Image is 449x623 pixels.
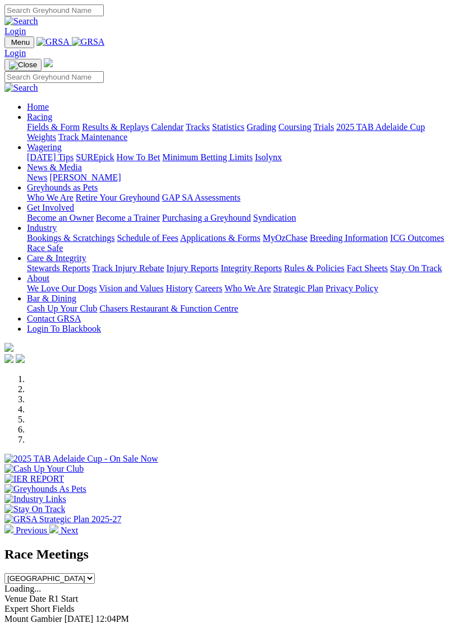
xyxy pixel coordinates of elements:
button: Toggle navigation [4,59,42,71]
a: Retire Your Greyhound [76,193,160,202]
img: Close [9,61,37,69]
div: Get Involved [27,213,445,223]
img: logo-grsa-white.png [4,343,13,352]
span: Next [61,526,78,535]
a: Bar & Dining [27,294,76,303]
a: Care & Integrity [27,253,86,263]
img: chevron-right-pager-white.svg [49,524,58,533]
a: Fact Sheets [347,263,388,273]
a: Wagering [27,142,62,152]
a: Who We Are [27,193,74,202]
img: twitter.svg [16,354,25,363]
a: Track Injury Rebate [92,263,164,273]
span: Previous [16,526,47,535]
a: Become an Owner [27,213,94,222]
a: GAP SA Assessments [162,193,241,202]
a: Race Safe [27,243,63,253]
a: [DATE] Tips [27,152,74,162]
span: Fields [52,604,74,613]
div: Industry [27,233,445,253]
a: Results & Replays [82,122,149,132]
a: Strategic Plan [273,283,323,293]
button: Toggle navigation [4,36,34,48]
a: Who We Are [224,283,271,293]
img: Industry Links [4,494,66,504]
img: 2025 TAB Adelaide Cup - On Sale Now [4,454,158,464]
a: Contact GRSA [27,314,81,323]
span: Date [29,594,46,603]
span: R1 Start [48,594,78,603]
a: We Love Our Dogs [27,283,97,293]
a: Purchasing a Greyhound [162,213,251,222]
div: News & Media [27,173,445,183]
span: Venue [4,594,27,603]
a: Schedule of Fees [117,233,178,243]
a: Syndication [253,213,296,222]
a: Tracks [186,122,210,132]
a: Track Maintenance [58,132,127,142]
img: GRSA Strategic Plan 2025-27 [4,514,121,524]
a: Next [49,526,78,535]
a: Minimum Betting Limits [162,152,253,162]
a: How To Bet [117,152,161,162]
img: Stay On Track [4,504,65,514]
span: Expert [4,604,29,613]
a: News & Media [27,162,82,172]
span: Loading... [4,584,41,593]
a: Login [4,48,26,58]
span: Menu [11,38,30,47]
img: logo-grsa-white.png [44,58,53,67]
a: Industry [27,223,57,233]
a: Applications & Forms [180,233,260,243]
a: SUREpick [76,152,114,162]
img: chevron-left-pager-white.svg [4,524,13,533]
a: History [166,283,193,293]
a: Fields & Form [27,122,80,132]
a: Vision and Values [99,283,163,293]
a: 2025 TAB Adelaide Cup [336,122,425,132]
img: facebook.svg [4,354,13,363]
a: Home [27,102,49,111]
a: Become a Trainer [96,213,160,222]
a: Previous [4,526,49,535]
div: Bar & Dining [27,304,445,314]
input: Search [4,4,104,16]
a: Injury Reports [166,263,218,273]
img: Greyhounds As Pets [4,484,86,494]
a: Calendar [151,122,184,132]
div: Greyhounds as Pets [27,193,445,203]
a: Cash Up Your Club [27,304,97,313]
img: Search [4,16,38,26]
a: Racing [27,112,52,122]
span: Short [31,604,51,613]
a: Coursing [278,122,311,132]
a: Login [4,26,26,36]
div: Racing [27,122,445,142]
a: Stewards Reports [27,263,90,273]
a: Trials [313,122,334,132]
h2: Race Meetings [4,547,445,562]
div: Wagering [27,152,445,162]
a: Bookings & Scratchings [27,233,114,243]
div: Care & Integrity [27,263,445,273]
a: Rules & Policies [284,263,345,273]
a: Statistics [212,122,245,132]
a: Careers [195,283,222,293]
a: Grading [247,122,276,132]
a: Stay On Track [390,263,442,273]
a: Get Involved [27,203,74,212]
input: Search [4,71,104,83]
a: Breeding Information [310,233,388,243]
img: IER REPORT [4,474,64,484]
a: About [27,273,49,283]
a: ICG Outcomes [390,233,444,243]
img: Search [4,83,38,93]
a: Integrity Reports [221,263,282,273]
img: GRSA [72,37,105,47]
div: About [27,283,445,294]
a: [PERSON_NAME] [49,173,121,182]
a: MyOzChase [263,233,308,243]
a: Chasers Restaurant & Function Centre [99,304,238,313]
a: Weights [27,132,56,142]
a: Isolynx [255,152,282,162]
